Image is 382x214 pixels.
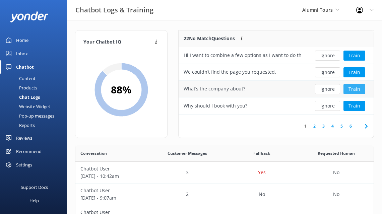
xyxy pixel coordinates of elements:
div: Inbox [16,47,28,60]
div: Help [29,194,39,207]
span: Customer Messages [168,150,207,156]
div: Chatbot [16,60,34,74]
span: Fallback [253,150,270,156]
span: Alumni Tours [302,7,333,13]
img: yonder-white-logo.png [10,11,49,22]
div: Products [4,83,37,92]
a: Chat Logs [4,92,67,102]
h3: Chatbot Logs & Training [75,5,153,15]
p: No [333,169,339,176]
div: row [179,97,374,114]
button: Train [343,67,365,77]
a: Reports [4,121,67,130]
div: Hi I want to combine a few options as I want to do the combined tour but my friend doesn’t want m... [184,52,302,59]
div: Recommend [16,145,42,158]
a: 4 [328,123,337,129]
div: Reviews [16,131,32,145]
div: We couldn’t find the page you requested. [184,68,276,76]
span: Requested Human [318,150,355,156]
p: No [259,191,265,198]
div: row [179,47,374,64]
a: Website Widget [4,102,67,111]
button: Ignore [315,84,340,94]
p: 22 No Match Questions [184,35,235,42]
a: Content [4,74,67,83]
div: Support Docs [21,181,48,194]
a: 3 [319,123,328,129]
div: grid [179,47,374,114]
div: row [75,184,374,205]
a: 6 [346,123,355,129]
div: row [75,162,374,184]
p: Chatbot User [80,165,145,172]
div: row [179,64,374,81]
button: Train [343,101,365,111]
div: Why should I book with you? [184,102,247,110]
p: Yes [258,169,266,176]
button: Ignore [315,51,340,61]
h2: 88 % [111,82,131,98]
a: 2 [310,123,319,129]
div: Website Widget [4,102,50,111]
button: Ignore [315,67,340,77]
div: What’s the company about? [184,85,245,92]
p: 3 [186,169,189,176]
p: [DATE] - 10:42am [80,172,145,180]
a: Products [4,83,67,92]
div: Pop-up messages [4,111,54,121]
div: Content [4,74,36,83]
span: Conversation [80,150,107,156]
p: [DATE] - 9:07am [80,194,145,202]
button: Ignore [315,101,340,111]
a: Pop-up messages [4,111,67,121]
a: 5 [337,123,346,129]
button: Train [343,51,365,61]
a: 1 [301,123,310,129]
div: Home [16,33,28,47]
p: 2 [186,191,189,198]
div: Settings [16,158,32,171]
div: Chat Logs [4,92,40,102]
h4: Your Chatbot IQ [83,39,153,46]
div: row [179,81,374,97]
p: No [333,191,339,198]
button: Train [343,84,365,94]
div: Reports [4,121,35,130]
p: Chatbot User [80,187,145,194]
